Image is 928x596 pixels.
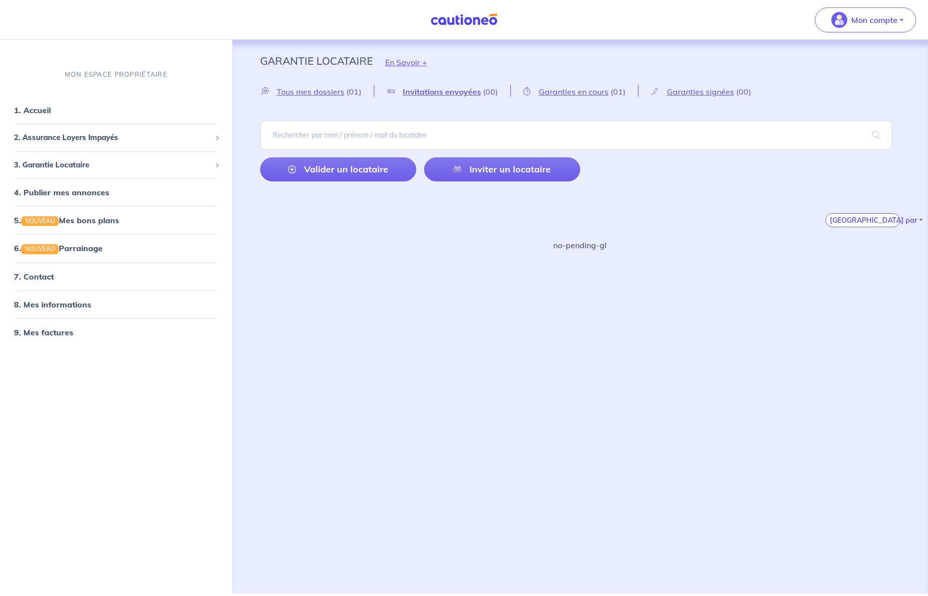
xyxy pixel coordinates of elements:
a: 1. Accueil [14,105,51,115]
a: 6.NOUVEAUParrainage [14,243,103,253]
p: MON ESPACE PROPRIÉTAIRE [65,70,167,79]
button: [GEOGRAPHIC_DATA] par [825,213,900,227]
p: Garantie Locataire [260,52,373,70]
p: Mon compte [851,14,898,26]
span: Garanties en cours [539,87,609,97]
img: Cautioneo [427,13,501,26]
a: Invitations envoyées(00) [374,87,510,96]
p: no-pending-gl [553,239,607,251]
a: Inviter un locataire [424,157,580,181]
a: 4. Publier mes annonces [14,187,109,197]
div: 7. Contact [4,266,228,286]
span: Invitations envoyées [403,87,481,97]
span: (01) [346,87,361,97]
a: 9. Mes factures [14,327,73,337]
div: 1. Accueil [4,100,228,120]
div: 4. Publier mes annonces [4,182,228,202]
div: 8. Mes informations [4,294,228,314]
span: search [860,121,892,149]
span: Garanties signées [667,87,734,97]
span: (00) [483,87,498,97]
a: Valider un locataire [260,157,416,181]
div: 6.NOUVEAUParrainage [4,238,228,258]
span: (00) [736,87,751,97]
div: 5.NOUVEAUMes bons plans [4,210,228,230]
div: 2. Assurance Loyers Impayés [4,128,228,148]
a: 7. Contact [14,271,54,281]
img: illu_account_valid_menu.svg [831,12,847,28]
span: 3. Garantie Locataire [14,159,211,170]
button: illu_account_valid_menu.svgMon compte [815,7,916,32]
span: 2. Assurance Loyers Impayés [14,132,211,144]
div: 3. Garantie Locataire [4,155,228,174]
input: Rechercher par nom / prénom / mail du locataire [260,121,893,149]
a: 5.NOUVEAUMes bons plans [14,215,119,225]
div: 9. Mes factures [4,322,228,342]
a: Tous mes dossiers(01) [260,87,374,96]
a: Garanties en cours(01) [511,87,638,96]
a: Garanties signées(00) [638,87,764,96]
span: (01) [611,87,625,97]
button: En Savoir + [373,48,440,77]
a: 8. Mes informations [14,299,91,309]
span: Tous mes dossiers [277,87,344,97]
